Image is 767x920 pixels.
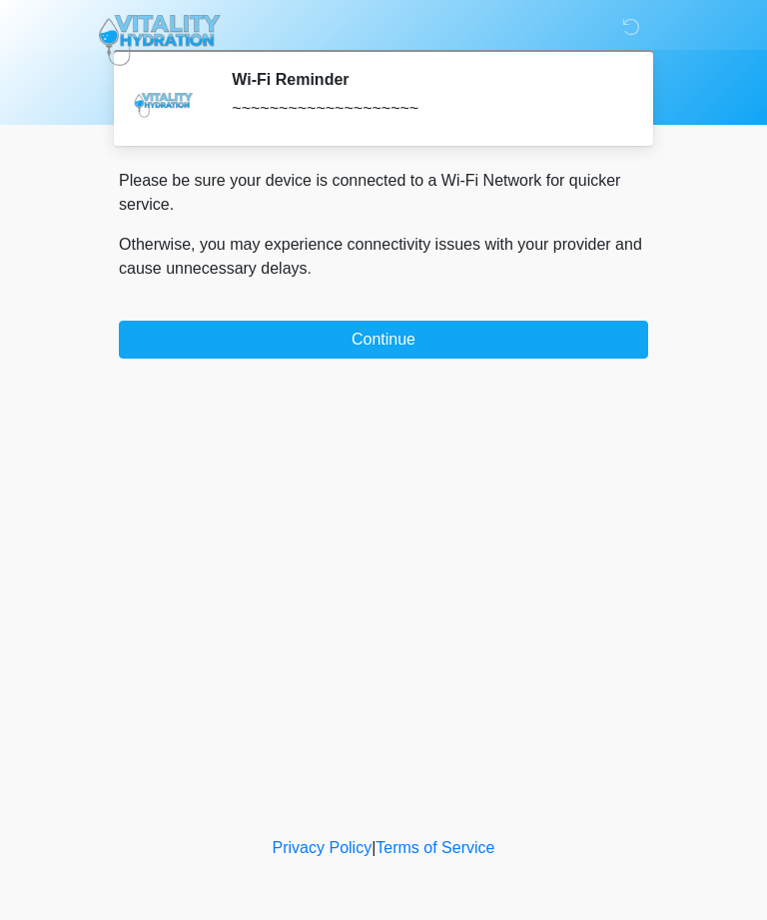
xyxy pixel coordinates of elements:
[232,97,618,121] div: ~~~~~~~~~~~~~~~~~~~~
[372,839,376,856] a: |
[273,839,373,856] a: Privacy Policy
[119,321,648,359] button: Continue
[119,169,648,217] p: Please be sure your device is connected to a Wi-Fi Network for quicker service.
[134,70,194,130] img: Agent Avatar
[99,15,221,66] img: Vitality Hydration Logo
[376,839,494,856] a: Terms of Service
[308,260,312,277] span: .
[119,233,648,281] p: Otherwise, you may experience connectivity issues with your provider and cause unnecessary delays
